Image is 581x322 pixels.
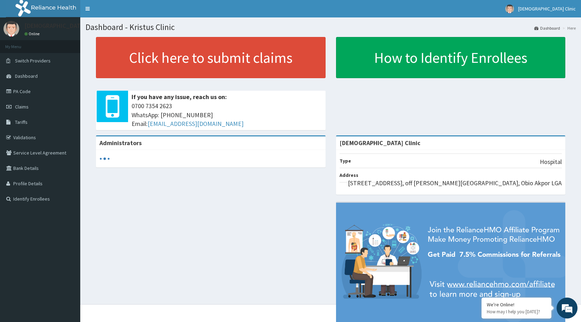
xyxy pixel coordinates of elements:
a: How to Identify Enrollees [336,37,566,78]
a: Online [24,31,41,36]
b: Administrators [99,139,142,147]
a: Click here to submit claims [96,37,326,78]
span: Tariffs [15,119,28,125]
a: Dashboard [534,25,560,31]
p: How may I help you today? [487,309,546,315]
div: We're Online! [487,301,546,308]
li: Here [561,25,576,31]
a: [EMAIL_ADDRESS][DOMAIN_NAME] [148,120,244,128]
b: Type [340,158,351,164]
img: User Image [505,5,514,13]
span: Claims [15,104,29,110]
p: [DEMOGRAPHIC_DATA] Clinic [24,23,102,29]
span: Dashboard [15,73,38,79]
img: User Image [3,21,19,37]
h1: Dashboard - Kristus Clinic [85,23,576,32]
span: [DEMOGRAPHIC_DATA] Clinic [518,6,576,12]
strong: [DEMOGRAPHIC_DATA] Clinic [340,139,420,147]
b: If you have any issue, reach us on: [132,93,227,101]
span: Switch Providers [15,58,51,64]
b: Address [340,172,358,178]
p: [STREET_ADDRESS], off [PERSON_NAME][GEOGRAPHIC_DATA], Obio Akpor LGA [348,179,562,188]
svg: audio-loading [99,153,110,164]
span: 0700 7354 2623 WhatsApp: [PHONE_NUMBER] Email: [132,102,322,128]
p: Hospital [540,157,562,166]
